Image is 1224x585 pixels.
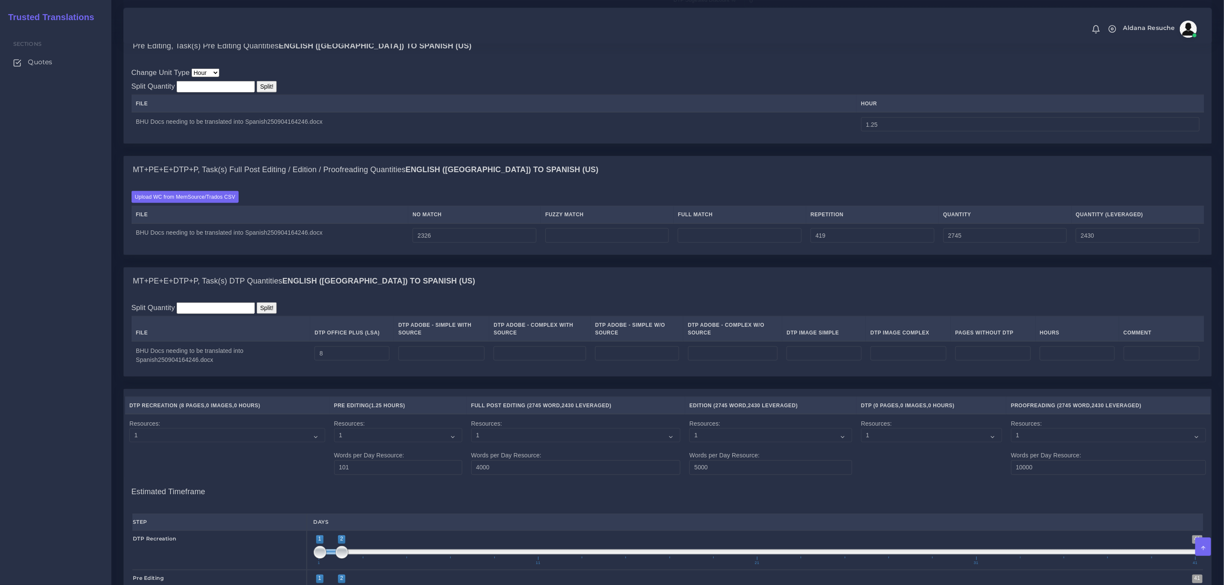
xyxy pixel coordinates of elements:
[1192,575,1203,583] span: 41
[124,268,1212,295] div: MT+PE+E+DTP+P, Task(s) DTP QuantitiesEnglish ([GEOGRAPHIC_DATA]) TO Spanish (US)
[408,206,541,224] th: No Match
[782,316,866,342] th: DTP Image Simple
[132,81,175,92] label: Split Quantity
[257,81,277,93] input: Split!
[529,403,560,409] span: 2745 Word
[875,403,899,409] span: 0 Pages
[1059,403,1090,409] span: 2745 Word
[133,519,147,525] strong: Step
[282,277,475,285] b: English ([GEOGRAPHIC_DATA]) TO Spanish (US)
[316,535,323,543] span: 1
[541,206,673,224] th: Fuzzy Match
[132,112,857,136] td: BHU Docs needing to be translated into Spanish250904164246.docx
[133,165,599,175] h4: MT+PE+E+DTP+P, Task(s) Full Post Editing / Edition / Proofreading Quantities
[856,397,1006,415] th: DTP ( , , )
[939,206,1071,224] th: Quantity
[279,42,472,50] b: English ([GEOGRAPHIC_DATA]) TO Spanish (US)
[132,341,310,369] td: BHU Docs needing to be translated into Spanish250904164246.docx
[132,316,310,342] th: File
[467,414,685,479] td: Resources: Words per Day Resource:
[132,67,190,78] label: Change Unit Type
[748,403,796,409] span: 2430 Leveraged
[901,403,927,409] span: 0 Images
[28,57,52,67] span: Quotes
[132,206,408,224] th: File
[132,191,239,203] label: Upload WC from MemSource/Trados CSV
[1006,397,1210,415] th: Proofreading ( , )
[1035,316,1119,342] th: Hours
[1092,403,1140,409] span: 2430 Leveraged
[310,316,394,342] th: DTP Office Plus (LSA)
[1180,21,1197,38] img: avatar
[316,575,323,583] span: 1
[1119,21,1200,38] a: Aldana Resucheavatar
[132,479,1204,497] h4: Estimated Timeframe
[206,403,232,409] span: 0 Images
[133,277,475,286] h4: MT+PE+E+DTP+P, Task(s) DTP Quantities
[489,316,591,342] th: DTP Adobe - Complex With Source
[314,519,329,525] strong: Days
[124,33,1212,60] div: Pre Editing, Task(s) Pre Editing QuantitiesEnglish ([GEOGRAPHIC_DATA]) TO Spanish (US)
[856,95,1204,113] th: hour
[329,397,467,415] th: Pre Editing
[685,397,856,415] th: Edition ( , )
[338,575,345,583] span: 2
[1119,316,1204,342] th: Comment
[591,316,684,342] th: DTP Adobe - Simple W/O Source
[951,316,1035,342] th: Pages Without DTP
[317,561,322,565] span: 1
[329,414,467,479] td: Resources: Words per Day Resource:
[125,414,330,479] td: Resources:
[13,41,42,47] span: Sections
[535,561,542,565] span: 11
[562,403,610,409] span: 2430 Leveraged
[338,535,345,543] span: 2
[124,184,1212,255] div: MT+PE+E+DTP+P, Task(s) Full Post Editing / Edition / Proofreading QuantitiesEnglish ([GEOGRAPHIC_...
[132,224,408,248] td: BHU Docs needing to be translated into Spanish250904164246.docx
[132,302,175,313] label: Split Quantity
[406,165,599,174] b: English ([GEOGRAPHIC_DATA]) TO Spanish (US)
[928,403,953,409] span: 0 Hours
[6,53,105,71] a: Quotes
[234,403,258,409] span: 0 Hours
[2,10,94,24] a: Trusted Translations
[133,575,164,582] strong: Pre Editing
[133,42,472,51] h4: Pre Editing, Task(s) Pre Editing Quantities
[856,414,1006,479] td: Resources:
[685,414,856,479] td: Resources: Words per Day Resource:
[715,403,746,409] span: 2745 Word
[369,403,405,409] span: (1.25 Hours)
[1192,535,1203,543] span: 41
[1123,25,1175,31] span: Aldana Resuche
[125,397,330,415] th: DTP Recreation ( , , )
[133,536,177,542] strong: DTP Recreation
[124,156,1212,184] div: MT+PE+E+DTP+P, Task(s) Full Post Editing / Edition / Proofreading QuantitiesEnglish ([GEOGRAPHIC_...
[181,403,205,409] span: 8 Pages
[806,206,939,224] th: Repetition
[973,561,980,565] span: 31
[132,95,857,113] th: File
[124,60,1212,143] div: Pre Editing, Task(s) Pre Editing QuantitiesEnglish ([GEOGRAPHIC_DATA]) TO Spanish (US)
[394,316,489,342] th: DTP Adobe - Simple With Source
[1006,414,1210,479] td: Resources: Words per Day Resource:
[467,397,685,415] th: Full Post Editing ( , )
[1192,561,1199,565] span: 41
[673,206,806,224] th: Full Match
[683,316,782,342] th: DTP Adobe - Complex W/O Source
[2,12,94,22] h2: Trusted Translations
[754,561,761,565] span: 21
[1071,206,1204,224] th: Quantity (Leveraged)
[124,295,1212,376] div: MT+PE+E+DTP+P, Task(s) DTP QuantitiesEnglish ([GEOGRAPHIC_DATA]) TO Spanish (US)
[257,302,277,314] input: Split!
[866,316,951,342] th: DTP Image Complex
